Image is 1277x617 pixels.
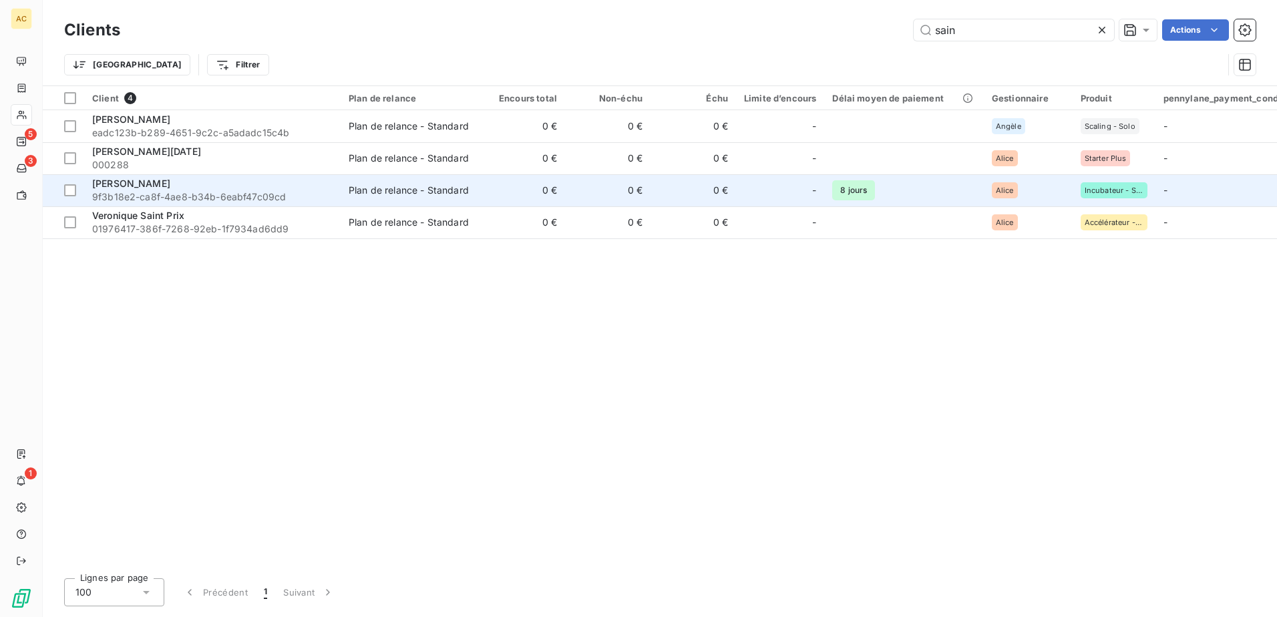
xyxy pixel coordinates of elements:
[349,152,469,165] div: Plan de relance - Standard
[744,93,816,104] div: Limite d’encours
[480,142,565,174] td: 0 €
[349,216,469,229] div: Plan de relance - Standard
[659,93,728,104] div: Échu
[565,110,651,142] td: 0 €
[573,93,643,104] div: Non-échu
[25,467,37,479] span: 1
[812,152,816,165] span: -
[996,186,1014,194] span: Alice
[488,93,557,104] div: Encours total
[914,19,1114,41] input: Rechercher
[1232,572,1264,604] iframe: Intercom live chat
[92,210,184,221] span: Veronique Saint Prix
[25,155,37,167] span: 3
[651,174,736,206] td: 0 €
[996,154,1014,162] span: Alice
[11,8,32,29] div: AC
[92,190,333,204] span: 9f3b18e2-ca8f-4ae8-b34b-6eabf47c09cd
[812,184,816,197] span: -
[92,126,333,140] span: eadc123b-b289-4651-9c2c-a5adadc15c4b
[1163,184,1167,196] span: -
[565,142,651,174] td: 0 €
[64,18,120,42] h3: Clients
[1163,216,1167,228] span: -
[25,128,37,140] span: 5
[812,216,816,229] span: -
[565,174,651,206] td: 0 €
[349,93,472,104] div: Plan de relance
[92,222,333,236] span: 01976417-386f-7268-92eb-1f7934ad6dd9
[75,586,92,599] span: 100
[1085,186,1143,194] span: Incubateur - Solo
[92,146,201,157] span: [PERSON_NAME][DATE]
[264,586,267,599] span: 1
[11,588,32,609] img: Logo LeanPay
[92,178,170,189] span: [PERSON_NAME]
[92,114,170,125] span: [PERSON_NAME]
[996,122,1021,130] span: Angèle
[812,120,816,133] span: -
[1085,154,1127,162] span: Starter Plus
[565,206,651,238] td: 0 €
[124,92,136,104] span: 4
[1163,120,1167,132] span: -
[349,120,469,133] div: Plan de relance - Standard
[175,578,256,606] button: Précédent
[92,158,333,172] span: 000288
[1081,93,1147,104] div: Produit
[275,578,343,606] button: Suivant
[1085,218,1143,226] span: Accélérateur - Solo
[651,206,736,238] td: 0 €
[651,142,736,174] td: 0 €
[1085,122,1135,130] span: Scaling - Solo
[64,54,190,75] button: [GEOGRAPHIC_DATA]
[1162,19,1229,41] button: Actions
[832,93,975,104] div: Délai moyen de paiement
[256,578,275,606] button: 1
[92,93,119,104] span: Client
[480,110,565,142] td: 0 €
[480,174,565,206] td: 0 €
[992,93,1065,104] div: Gestionnaire
[480,206,565,238] td: 0 €
[651,110,736,142] td: 0 €
[1163,152,1167,164] span: -
[207,54,268,75] button: Filtrer
[996,218,1014,226] span: Alice
[832,180,875,200] span: 8 jours
[349,184,469,197] div: Plan de relance - Standard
